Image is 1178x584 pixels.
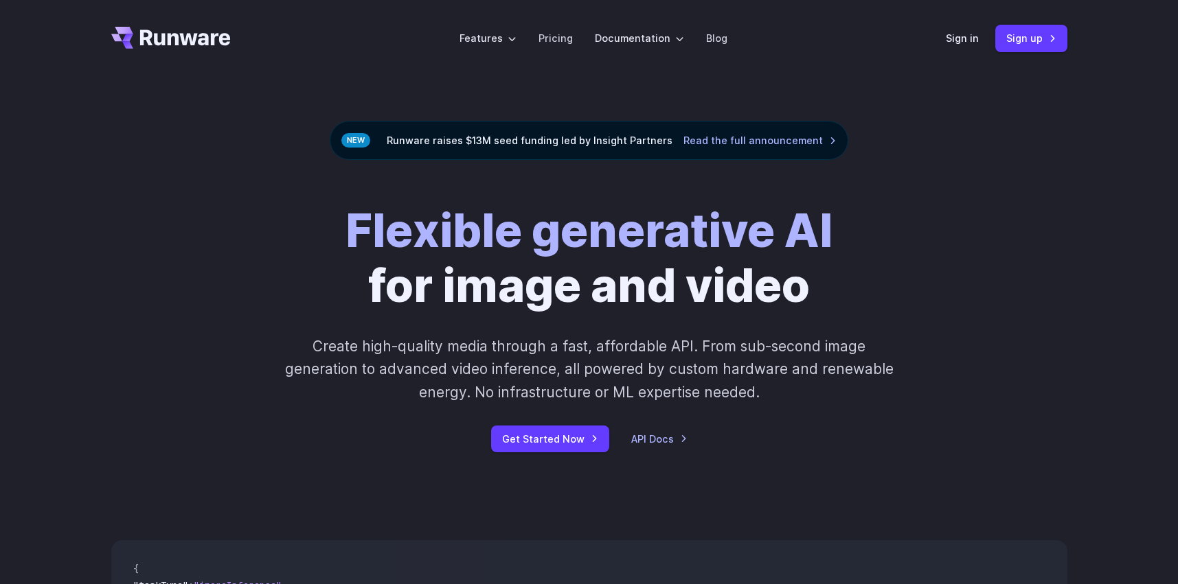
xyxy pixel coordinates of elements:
[330,121,848,160] div: Runware raises $13M seed funding led by Insight Partners
[460,30,517,46] label: Features
[283,335,895,404] p: Create high-quality media through a fast, affordable API. From sub-second image generation to adv...
[706,30,727,46] a: Blog
[346,204,832,313] h1: for image and video
[631,431,688,447] a: API Docs
[133,563,139,575] span: {
[683,132,837,148] a: Read the full announcement
[346,203,832,258] strong: Flexible generative AI
[946,30,979,46] a: Sign in
[111,27,231,49] a: Go to /
[491,425,609,452] a: Get Started Now
[539,30,573,46] a: Pricing
[595,30,684,46] label: Documentation
[995,25,1067,51] a: Sign up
